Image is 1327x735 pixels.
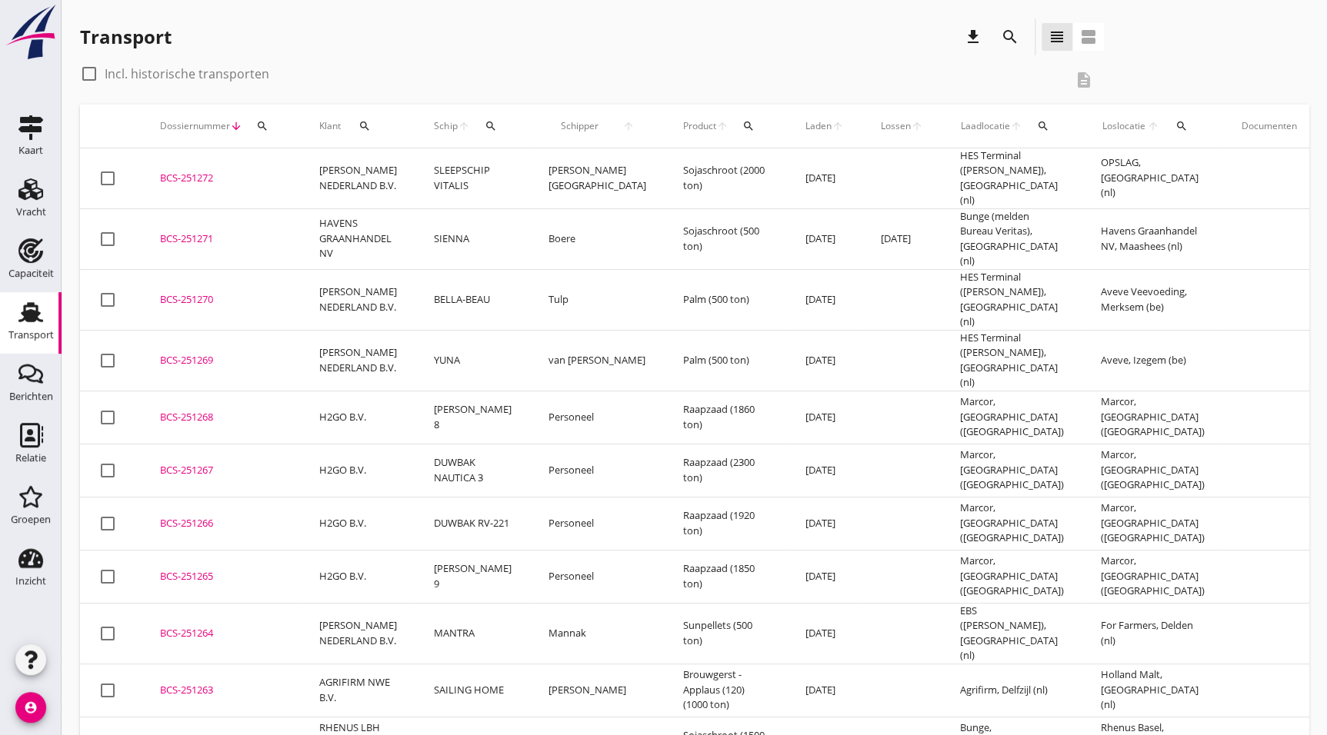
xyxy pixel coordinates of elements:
td: [DATE] [787,550,862,603]
i: search [485,120,497,132]
td: BELLA-BEAU [415,269,530,330]
td: Sojaschroot (500 ton) [665,208,787,269]
td: Marcor, [GEOGRAPHIC_DATA] ([GEOGRAPHIC_DATA]) [1082,550,1223,603]
td: Havens Graanhandel NV, Maashees (nl) [1082,208,1223,269]
td: Boere [530,208,665,269]
label: Incl. historische transporten [105,66,269,81]
td: SAILING HOME [415,663,530,717]
i: arrow_upward [911,120,923,132]
td: Aveve, Izegem (be) [1082,330,1223,391]
td: Bunge (melden Bureau Veritas), [GEOGRAPHIC_DATA] (nl) [942,208,1082,269]
td: [PERSON_NAME] [530,663,665,717]
div: BCS-251265 [160,569,282,584]
td: Sunpellets (500 ton) [665,603,787,663]
i: arrow_upward [1146,120,1161,132]
td: [PERSON_NAME] NEDERLAND B.V. [301,330,415,391]
td: [DATE] [787,148,862,209]
i: arrow_downward [230,120,242,132]
td: H2GO B.V. [301,444,415,497]
div: Berichten [9,391,53,401]
div: Groepen [11,514,51,524]
td: Marcor, [GEOGRAPHIC_DATA] ([GEOGRAPHIC_DATA]) [1082,444,1223,497]
span: Loslocatie [1101,119,1146,133]
span: Schip [434,119,458,133]
span: Dossiernummer [160,119,230,133]
i: search [1037,120,1049,132]
td: Personeel [530,391,665,444]
td: Personeel [530,444,665,497]
i: search [1175,120,1188,132]
i: arrow_upward [610,120,646,132]
td: Agrifirm, Delfzijl (nl) [942,663,1082,717]
div: BCS-251267 [160,463,282,478]
i: search [742,120,755,132]
td: Marcor, [GEOGRAPHIC_DATA] ([GEOGRAPHIC_DATA]) [942,497,1082,550]
td: [PERSON_NAME] NEDERLAND B.V. [301,603,415,663]
td: Palm (500 ton) [665,330,787,391]
span: Schipper [548,119,610,133]
div: BCS-251270 [160,292,282,308]
div: Transport [8,330,54,340]
td: [PERSON_NAME] NEDERLAND B.V. [301,148,415,209]
td: HAVENS GRAANHANDEL NV [301,208,415,269]
td: YUNA [415,330,530,391]
div: BCS-251263 [160,683,282,698]
span: Laden [805,119,832,133]
td: HES Terminal ([PERSON_NAME]), [GEOGRAPHIC_DATA] (nl) [942,148,1082,209]
td: Personeel [530,497,665,550]
div: Relatie [15,453,46,463]
i: arrow_upward [1010,120,1023,132]
td: Raapzaad (2300 ton) [665,444,787,497]
td: [DATE] [787,444,862,497]
span: Laadlocatie [960,119,1010,133]
td: H2GO B.V. [301,391,415,444]
td: [DATE] [862,208,942,269]
img: logo-small.a267ee39.svg [3,4,58,61]
td: Mannak [530,603,665,663]
td: Tulp [530,269,665,330]
td: Holland Malt, [GEOGRAPHIC_DATA] (nl) [1082,663,1223,717]
div: Inzicht [15,576,46,586]
td: HES Terminal ([PERSON_NAME]), [GEOGRAPHIC_DATA] (nl) [942,330,1082,391]
span: Lossen [881,119,911,133]
td: For Farmers, Delden (nl) [1082,603,1223,663]
td: MANTRA [415,603,530,663]
td: Marcor, [GEOGRAPHIC_DATA] ([GEOGRAPHIC_DATA]) [942,550,1082,603]
td: AGRIFIRM NWE B.V. [301,663,415,717]
td: Marcor, [GEOGRAPHIC_DATA] ([GEOGRAPHIC_DATA]) [1082,391,1223,444]
td: Sojaschroot (2000 ton) [665,148,787,209]
td: HES Terminal ([PERSON_NAME]), [GEOGRAPHIC_DATA] (nl) [942,269,1082,330]
td: DUWBAK NAUTICA 3 [415,444,530,497]
i: search [358,120,371,132]
td: [DATE] [787,269,862,330]
div: Vracht [16,207,46,217]
div: BCS-251271 [160,231,282,247]
td: [DATE] [787,330,862,391]
div: BCS-251269 [160,353,282,368]
i: arrow_upward [458,120,471,132]
i: view_headline [1048,28,1066,46]
td: [PERSON_NAME] 9 [415,550,530,603]
td: Raapzaad (1860 ton) [665,391,787,444]
i: view_agenda [1079,28,1098,46]
td: Marcor, [GEOGRAPHIC_DATA] ([GEOGRAPHIC_DATA]) [1082,497,1223,550]
td: H2GO B.V. [301,497,415,550]
i: download [964,28,982,46]
i: search [256,120,268,132]
td: Brouwgerst - Applaus (120) (1000 ton) [665,663,787,717]
td: Marcor, [GEOGRAPHIC_DATA] ([GEOGRAPHIC_DATA]) [942,391,1082,444]
div: Capaciteit [8,268,54,278]
div: Kaart [18,145,43,155]
div: BCS-251268 [160,410,282,425]
i: search [1001,28,1019,46]
i: account_circle [15,692,46,723]
td: [PERSON_NAME][GEOGRAPHIC_DATA] [530,148,665,209]
td: [DATE] [787,208,862,269]
td: Aveve Veevoeding, Merksem (be) [1082,269,1223,330]
td: EBS ([PERSON_NAME]), [GEOGRAPHIC_DATA] (nl) [942,603,1082,663]
td: Raapzaad (1920 ton) [665,497,787,550]
td: Palm (500 ton) [665,269,787,330]
td: [DATE] [787,391,862,444]
td: H2GO B.V. [301,550,415,603]
td: OPSLAG, [GEOGRAPHIC_DATA] (nl) [1082,148,1223,209]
